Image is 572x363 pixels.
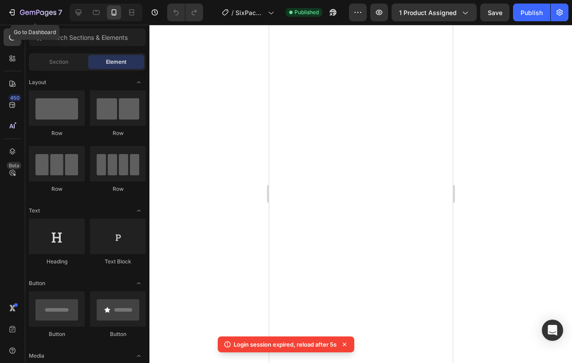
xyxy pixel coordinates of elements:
[90,129,146,137] div: Row
[294,8,319,16] span: Published
[90,258,146,266] div: Text Block
[542,320,563,341] div: Open Intercom Messenger
[49,58,68,66] span: Section
[29,78,46,86] span: Layout
[29,352,44,360] span: Media
[132,349,146,363] span: Toggle open
[58,7,62,18] p: 7
[480,4,509,21] button: Save
[90,185,146,193] div: Row
[399,8,457,17] span: 1 product assigned
[29,279,45,287] span: Button
[269,25,453,363] iframe: Design area
[132,204,146,218] span: Toggle open
[8,94,21,101] div: 450
[29,207,40,215] span: Text
[392,4,477,21] button: 1 product assigned
[488,9,502,16] span: Save
[29,258,85,266] div: Heading
[513,4,550,21] button: Publish
[231,8,234,17] span: /
[106,58,126,66] span: Element
[90,330,146,338] div: Button
[132,75,146,89] span: Toggle open
[234,340,337,349] p: Login session expired, reload after 5s
[29,28,146,46] input: Search Sections & Elements
[235,8,264,17] span: SixPackPro
[29,330,85,338] div: Button
[4,4,66,21] button: 7
[29,129,85,137] div: Row
[521,8,543,17] div: Publish
[7,162,21,169] div: Beta
[29,185,85,193] div: Row
[132,276,146,290] span: Toggle open
[167,4,203,21] div: Undo/Redo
